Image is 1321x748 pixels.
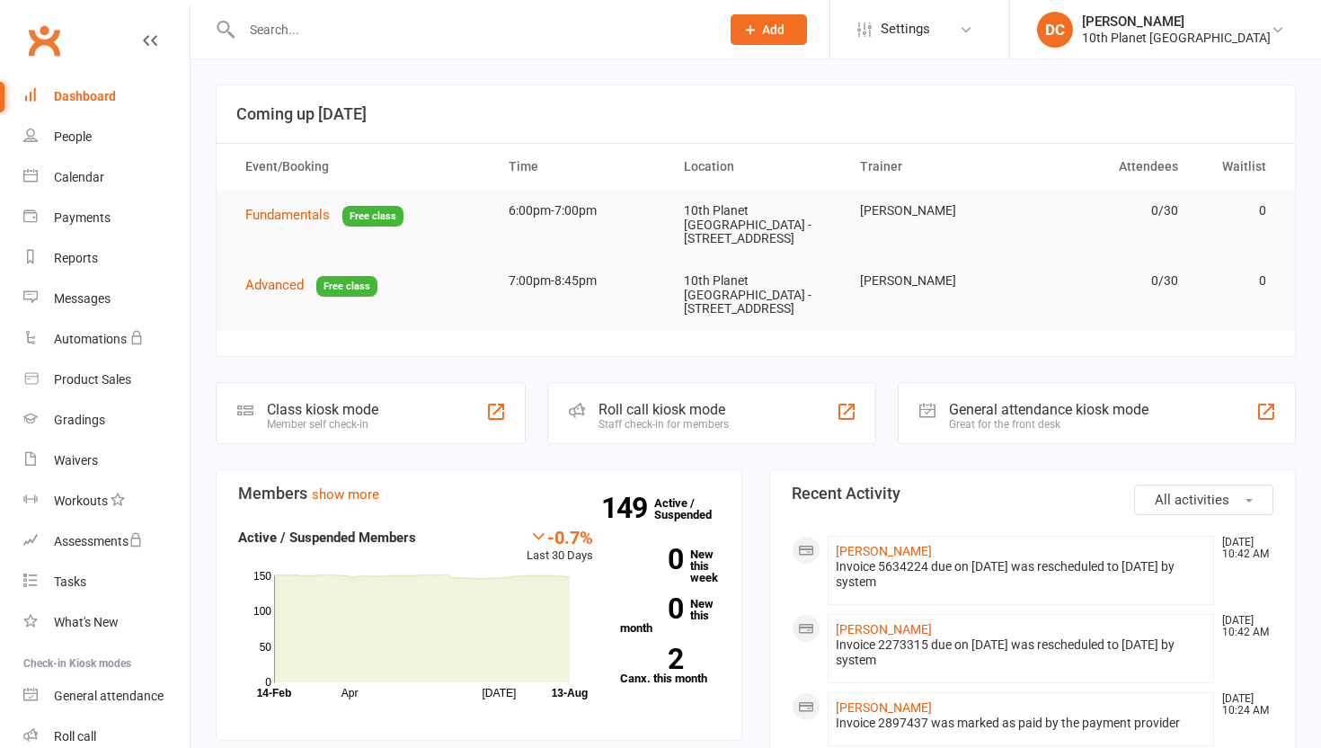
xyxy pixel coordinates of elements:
[1082,30,1271,46] div: 10th Planet [GEOGRAPHIC_DATA]
[762,22,785,37] span: Add
[54,89,116,103] div: Dashboard
[1082,13,1271,30] div: [PERSON_NAME]
[836,622,932,637] a: [PERSON_NAME]
[836,559,1206,590] div: Invoice 5634224 due on [DATE] was rescheduled to [DATE] by system
[598,401,729,418] div: Roll call kiosk mode
[23,157,190,198] a: Calendar
[23,441,190,481] a: Waivers
[23,676,190,717] a: General attendance kiosk mode
[1155,492,1229,508] span: All activities
[881,9,930,49] span: Settings
[836,637,1206,668] div: Invoice 2273315 due on [DATE] was rescheduled to [DATE] by system
[23,481,190,521] a: Workouts
[527,527,593,565] div: Last 30 Days
[1134,485,1273,515] button: All activities
[236,17,707,42] input: Search...
[22,18,66,63] a: Clubworx
[844,190,1019,232] td: [PERSON_NAME]
[601,494,654,521] strong: 149
[492,190,668,232] td: 6:00pm-7:00pm
[54,534,143,548] div: Assessments
[238,530,416,546] strong: Active / Suspended Members
[23,319,190,360] a: Automations
[620,548,721,583] a: 0New this week
[844,260,1019,302] td: [PERSON_NAME]
[54,332,127,346] div: Automations
[1213,537,1272,560] time: [DATE] 10:42 AM
[54,615,119,629] div: What's New
[792,485,1273,503] h3: Recent Activity
[54,251,98,265] div: Reports
[54,729,96,744] div: Roll call
[668,260,843,330] td: 10th Planet [GEOGRAPHIC_DATA] - [STREET_ADDRESS]
[316,276,377,297] span: Free class
[23,76,190,117] a: Dashboard
[668,144,843,190] th: Location
[949,401,1148,418] div: General attendance kiosk mode
[492,144,668,190] th: Time
[229,144,492,190] th: Event/Booking
[1194,190,1282,232] td: 0
[731,14,807,45] button: Add
[1213,615,1272,638] time: [DATE] 10:42 AM
[527,527,593,547] div: -0.7%
[1194,144,1282,190] th: Waitlist
[54,453,98,467] div: Waivers
[620,648,721,684] a: 2Canx. this month
[620,546,683,573] strong: 0
[836,544,932,558] a: [PERSON_NAME]
[54,494,108,508] div: Workouts
[1037,12,1073,48] div: DC
[54,689,164,703] div: General attendance
[620,598,721,634] a: 0New this month
[54,413,105,427] div: Gradings
[620,646,683,672] strong: 2
[1019,144,1194,190] th: Attendees
[668,190,843,260] td: 10th Planet [GEOGRAPHIC_DATA] - [STREET_ADDRESS]
[54,210,111,225] div: Payments
[54,574,86,589] div: Tasks
[54,170,104,184] div: Calendar
[492,260,668,302] td: 7:00pm-8:45pm
[23,360,190,400] a: Product Sales
[1019,260,1194,302] td: 0/30
[844,144,1019,190] th: Trainer
[23,400,190,441] a: Gradings
[23,279,190,319] a: Messages
[23,117,190,157] a: People
[620,595,683,622] strong: 0
[23,602,190,643] a: What's New
[654,484,733,534] a: 149Active / Suspended
[312,486,379,503] a: show more
[236,105,1275,123] h3: Coming up [DATE]
[54,372,131,387] div: Product Sales
[23,521,190,562] a: Assessments
[238,485,720,503] h3: Members
[1019,190,1194,232] td: 0/30
[342,206,403,227] span: Free class
[598,418,729,431] div: Staff check-in for members
[245,274,377,297] button: AdvancedFree class
[1194,260,1282,302] td: 0
[836,716,1206,731] div: Invoice 2897437 was marked as paid by the payment provider
[54,291,111,306] div: Messages
[23,198,190,238] a: Payments
[1213,693,1272,717] time: [DATE] 10:24 AM
[245,277,304,293] span: Advanced
[23,562,190,602] a: Tasks
[245,207,330,223] span: Fundamentals
[23,238,190,279] a: Reports
[245,204,403,227] button: FundamentalsFree class
[267,401,378,418] div: Class kiosk mode
[949,418,1148,431] div: Great for the front desk
[267,418,378,431] div: Member self check-in
[54,129,92,144] div: People
[836,700,932,715] a: [PERSON_NAME]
